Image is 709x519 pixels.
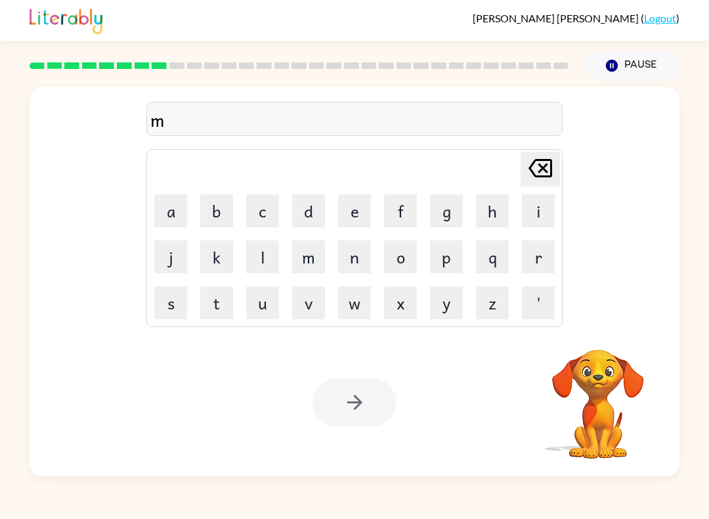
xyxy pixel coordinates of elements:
button: n [338,240,371,273]
span: [PERSON_NAME] [PERSON_NAME] [473,12,641,24]
button: o [384,240,417,273]
button: w [338,286,371,319]
button: m [292,240,325,273]
button: b [200,194,233,227]
button: c [246,194,279,227]
button: y [430,286,463,319]
button: u [246,286,279,319]
button: a [154,194,187,227]
button: j [154,240,187,273]
button: Pause [584,51,679,81]
button: p [430,240,463,273]
button: i [522,194,555,227]
button: l [246,240,279,273]
button: e [338,194,371,227]
button: g [430,194,463,227]
video: Your browser must support playing .mp4 files to use Literably. Please try using another browser. [532,329,664,461]
button: z [476,286,509,319]
button: v [292,286,325,319]
button: s [154,286,187,319]
button: ' [522,286,555,319]
button: r [522,240,555,273]
button: f [384,194,417,227]
img: Literably [30,5,102,34]
button: d [292,194,325,227]
button: x [384,286,417,319]
button: t [200,286,233,319]
div: ( ) [473,12,679,24]
button: h [476,194,509,227]
div: m [150,106,559,133]
a: Logout [644,12,676,24]
button: k [200,240,233,273]
button: q [476,240,509,273]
